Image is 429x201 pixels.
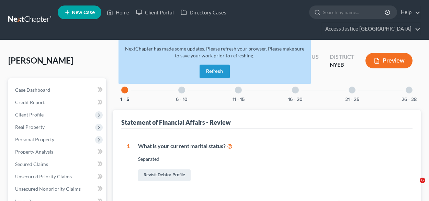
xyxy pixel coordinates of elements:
a: Help [397,6,420,19]
span: Credit Report [15,99,45,105]
span: [PERSON_NAME] [8,55,73,65]
button: Refresh [200,65,230,78]
a: Home [103,6,133,19]
a: Property Analysis [10,146,106,158]
span: Case Dashboard [15,87,50,93]
div: NYEB [330,61,354,69]
button: Preview [365,53,413,68]
span: Client Profile [15,112,44,118]
div: Separated [138,156,407,163]
span: Unsecured Nonpriority Claims [15,186,81,192]
input: Search by name... [323,6,386,19]
span: NextChapter has made some updates. Please refresh your browser. Please make sure to save your wor... [125,46,304,58]
div: Statement of Financial Affairs - Review [121,118,231,126]
div: 1 [127,142,130,182]
button: 26 - 28 [402,97,417,102]
span: Property Analysis [15,149,53,155]
button: 6 - 10 [176,97,188,102]
a: Client Portal [133,6,177,19]
span: 6 [420,178,425,183]
div: District [330,53,354,61]
span: Unsecured Priority Claims [15,174,72,179]
button: 11 - 15 [233,97,245,102]
button: 16 - 20 [288,97,303,102]
a: Case Dashboard [10,84,106,96]
a: Secured Claims [10,158,106,170]
iframe: Intercom live chat [406,178,422,194]
a: Credit Report [10,96,106,109]
a: Access Justice [GEOGRAPHIC_DATA] [322,23,420,35]
span: Personal Property [15,136,54,142]
button: 21 - 25 [345,97,359,102]
a: Unsecured Nonpriority Claims [10,183,106,195]
span: Secured Claims [15,161,48,167]
button: 1 - 5 [120,97,129,102]
a: Unsecured Priority Claims [10,170,106,183]
a: Directory Cases [177,6,230,19]
span: Real Property [15,124,45,130]
span: New Case [72,10,95,15]
div: What is your current marital status? [138,142,407,150]
a: Revisit Debtor Profile [138,169,191,181]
